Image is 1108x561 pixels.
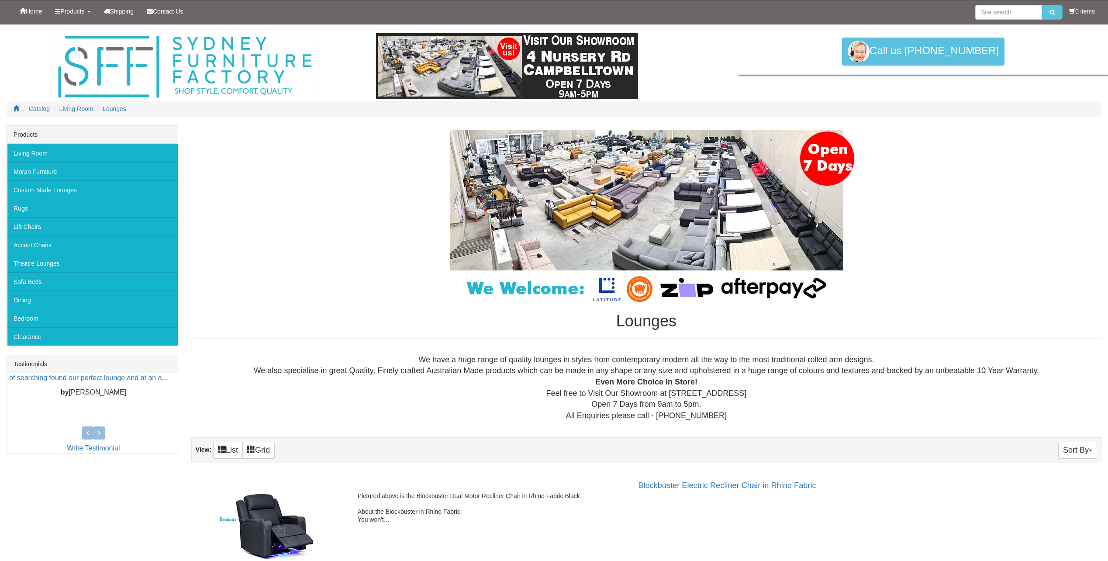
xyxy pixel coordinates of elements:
a: Theatre Lounges [7,254,178,272]
b: Even More Choice In Store! [595,377,697,386]
li: 0 items [1069,7,1095,16]
button: Sort By [1058,442,1097,459]
div: Testimonials [7,355,178,373]
a: Grid [242,442,275,459]
a: Blockbuster Electric Recliner Chair in Rhino Fabric [638,481,816,490]
a: Home [13,0,48,22]
p: Pictured above is the Blockbuster Dual Motor Recliner Chair in Rhino Fabric Black About the Block... [196,492,1097,524]
a: Bedroom [7,309,178,327]
span: Products [60,8,84,15]
h1: Lounges [191,312,1101,330]
a: Lounges [103,105,126,112]
p: [PERSON_NAME] [9,388,178,398]
a: Living Room [7,144,178,162]
b: by [61,388,69,396]
a: Shipping [97,0,141,22]
a: Sofa Beds [7,272,178,291]
a: Accent Chairs [7,235,178,254]
a: Contact Us [140,0,190,22]
span: Shipping [110,8,134,15]
a: Clearance [7,327,178,346]
img: Lounges [428,130,865,304]
img: Sydney Furniture Factory [54,33,316,101]
a: Custom Made Lounges [7,180,178,199]
a: Lift Chairs [7,217,178,235]
strong: View: [196,446,211,453]
a: Catalog [29,105,50,112]
span: Contact Us [153,8,183,15]
a: Moran Furniture [7,162,178,180]
a: Dining [7,291,178,309]
a: Living Room [59,105,93,112]
a: We came across SFF on google and after 2 full days of searching found our perfect lounge and at a... [9,364,172,381]
span: Home [26,8,42,15]
a: Products [48,0,97,22]
div: Products [7,126,178,144]
a: List [213,442,243,459]
input: Site search [975,5,1042,20]
a: Write Testimonial [67,444,120,452]
div: We have a huge range of quality lounges in styles from contemporary modern all the way to the mos... [198,354,1094,422]
a: Rugs [7,199,178,217]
